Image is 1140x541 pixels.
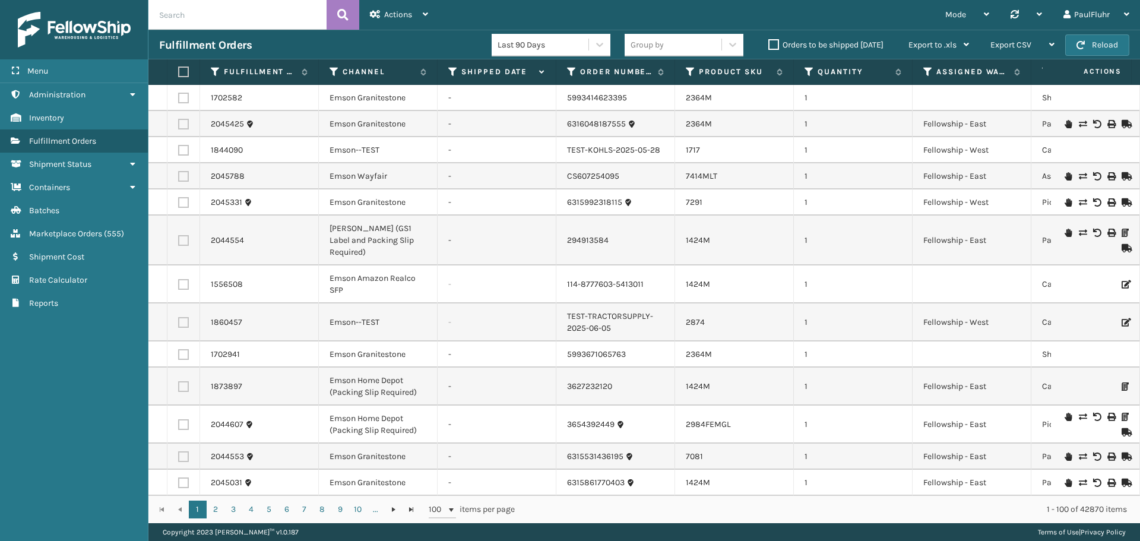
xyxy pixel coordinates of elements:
[567,197,622,208] a: 6315992318115
[498,39,590,51] div: Last 90 Days
[29,298,58,308] span: Reports
[1046,62,1129,81] span: Actions
[384,10,412,20] span: Actions
[29,252,84,262] span: Shipment Cost
[29,275,87,285] span: Rate Calculator
[1107,229,1114,237] i: Print Label
[1038,523,1126,541] div: |
[1107,453,1114,461] i: Print Label
[913,216,1031,265] td: Fellowship - East
[29,113,64,123] span: Inventory
[29,159,91,169] span: Shipment Status
[1122,120,1129,128] i: Mark as Shipped
[794,137,913,163] td: 1
[211,349,240,360] a: 1702941
[1107,198,1114,207] i: Print Label
[567,419,615,431] a: 3654392449
[429,504,446,515] span: 100
[349,501,367,518] a: 10
[313,501,331,518] a: 8
[29,182,70,192] span: Containers
[159,38,252,52] h3: Fulfillment Orders
[818,67,889,77] label: Quantity
[567,235,609,246] a: 294913584
[686,93,712,103] a: 2364M
[686,381,710,391] a: 1424M
[1122,280,1129,289] i: Edit
[438,303,556,341] td: -
[913,189,1031,216] td: Fellowship - West
[438,406,556,444] td: -
[913,137,1031,163] td: Fellowship - West
[389,505,398,514] span: Go to the next page
[1065,453,1072,461] i: On Hold
[224,67,296,77] label: Fulfillment Order Id
[1079,413,1086,421] i: Change shipping
[1079,229,1086,237] i: Change shipping
[686,477,710,488] a: 1424M
[1065,479,1072,487] i: On Hold
[686,451,703,461] a: 7081
[794,341,913,368] td: 1
[1065,172,1072,181] i: On Hold
[1093,120,1100,128] i: Void Label
[1079,479,1086,487] i: Change shipping
[278,501,296,518] a: 6
[1065,34,1129,56] button: Reload
[686,419,731,429] a: 2984FEMGL
[319,137,438,163] td: Emson--TEST
[319,470,438,496] td: Emson Granitestone
[567,477,625,489] a: 6315861770403
[567,349,626,360] a: 5993671065763
[385,501,403,518] a: Go to the next page
[438,341,556,368] td: -
[794,444,913,470] td: 1
[686,119,712,129] a: 2364M
[567,144,660,156] a: TEST-KOHLS-2025-05-28
[319,111,438,137] td: Emson Granitestone
[1081,528,1126,536] a: Privacy Policy
[1122,244,1129,252] i: Mark as Shipped
[319,444,438,470] td: Emson Granitestone
[794,189,913,216] td: 1
[319,189,438,216] td: Emson Granitestone
[29,205,59,216] span: Batches
[686,197,702,207] a: 7291
[1107,413,1114,421] i: Print Label
[260,501,278,518] a: 5
[429,501,515,518] span: items per page
[407,505,416,514] span: Go to the last page
[1122,198,1129,207] i: Mark as Shipped
[913,406,1031,444] td: Fellowship - East
[438,189,556,216] td: -
[1079,453,1086,461] i: Change shipping
[794,265,913,303] td: 1
[913,111,1031,137] td: Fellowship - East
[438,137,556,163] td: -
[1122,318,1129,327] i: Edit
[794,406,913,444] td: 1
[913,368,1031,406] td: Fellowship - East
[211,381,242,393] a: 1873897
[686,235,710,245] a: 1424M
[1122,229,1129,237] i: Print Packing Slip
[211,235,244,246] a: 2044554
[699,67,771,77] label: Product SKU
[438,265,556,303] td: -
[438,216,556,265] td: -
[242,501,260,518] a: 4
[1122,382,1129,391] i: Print Packing Slip
[908,40,957,50] span: Export to .xls
[794,470,913,496] td: 1
[438,470,556,496] td: -
[1093,413,1100,421] i: Void Label
[331,501,349,518] a: 9
[936,67,1008,77] label: Assigned Warehouse
[296,501,313,518] a: 7
[1107,172,1114,181] i: Print Label
[1093,453,1100,461] i: Void Label
[211,477,242,489] a: 2045031
[1122,413,1129,421] i: Print Packing Slip
[913,470,1031,496] td: Fellowship - East
[319,85,438,111] td: Emson Granitestone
